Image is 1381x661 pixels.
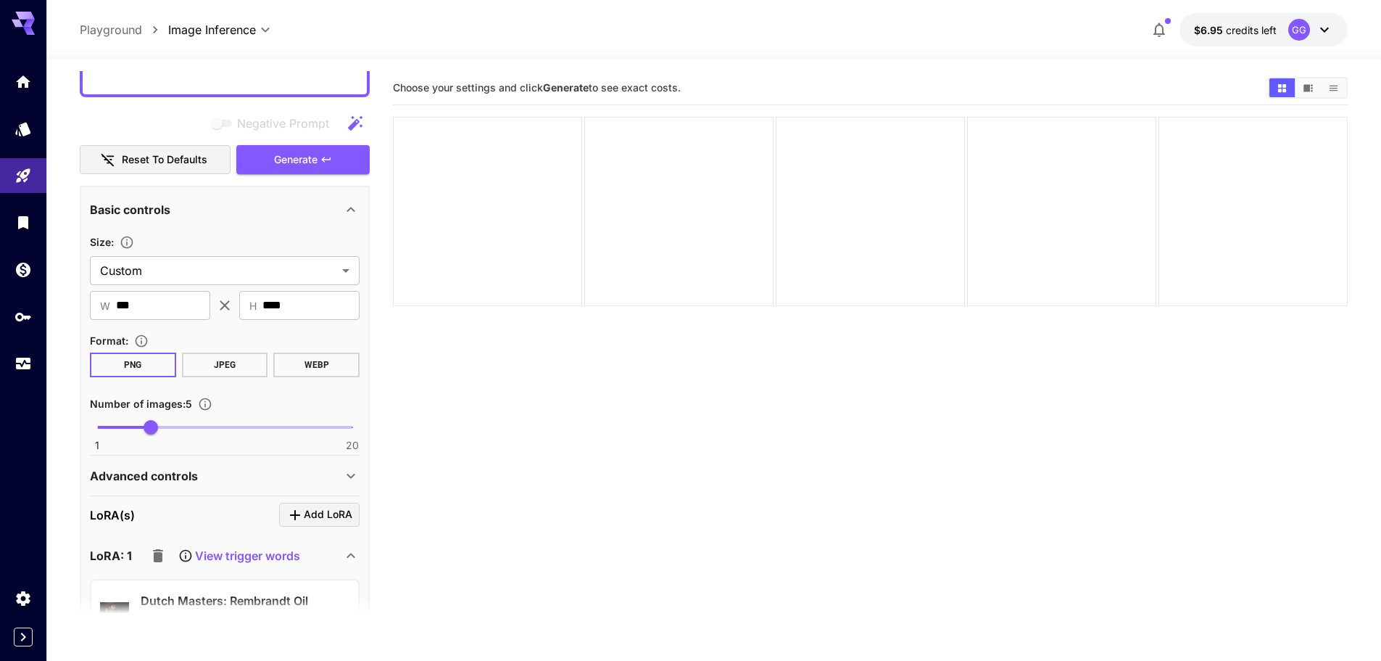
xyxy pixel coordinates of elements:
div: API Keys [14,308,32,326]
div: Library [14,213,32,231]
div: Settings [14,589,32,607]
span: Format : [90,334,128,347]
button: JPEG [182,353,268,377]
span: credits left [1226,24,1277,36]
span: 20 [346,438,359,453]
div: GG [1288,19,1310,41]
span: H [249,297,257,314]
p: Dutch Masters: Rembrandt Oil Painting Style [141,592,320,627]
span: Custom [100,262,336,279]
p: LoRA(s) [90,506,135,524]
button: WEBP [273,353,360,377]
div: $6.94952 [1194,22,1277,38]
p: Advanced controls [90,467,198,485]
div: LoRA: 1View trigger words [90,538,360,573]
div: Show media in grid viewShow media in video viewShow media in list view [1268,77,1348,99]
b: Generate [543,81,589,94]
div: Playground [14,167,32,185]
p: View trigger words [195,547,300,564]
p: LoRA: 1 [90,547,132,564]
nav: breadcrumb [80,21,168,38]
span: Choose your settings and click to see exact costs. [393,81,681,94]
button: Show media in grid view [1269,78,1295,97]
div: Usage [14,350,32,368]
a: Playground [80,21,142,38]
button: PNG [90,353,176,377]
span: Number of images : 5 [90,398,192,410]
span: Size : [90,236,114,248]
span: Negative Prompt [237,115,329,132]
button: Click to add LoRA [279,503,360,527]
button: Adjust the dimensions of the generated image by specifying its width and height in pixels, or sel... [114,235,140,250]
div: Dutch Masters: Rembrandt Oil Painting Stylev1.0flux1d [100,586,349,648]
span: Add LoRA [304,506,352,524]
button: View trigger words [178,547,300,564]
button: Reset to defaults [80,145,231,175]
button: Specify how many images to generate in a single request. Each image generation will be charged se... [192,397,218,411]
div: Models [14,120,32,138]
span: Image Inference [168,21,256,38]
button: Choose the file format for the output image. [128,334,154,348]
button: Generate [236,145,370,175]
div: Home [14,73,32,91]
span: W [100,297,110,314]
button: Show media in video view [1295,78,1321,97]
span: Generate [274,151,318,169]
span: $6.95 [1194,24,1226,36]
button: $6.94952GG [1179,13,1348,46]
span: 1 [95,438,99,453]
button: Show media in list view [1321,78,1346,97]
div: Wallet [14,260,32,279]
button: Expand sidebar [14,628,33,646]
p: Basic controls [90,201,170,218]
span: Negative prompts are not compatible with the selected model. [208,114,341,132]
div: Advanced controls [90,459,360,493]
div: Basic controls [90,192,360,227]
